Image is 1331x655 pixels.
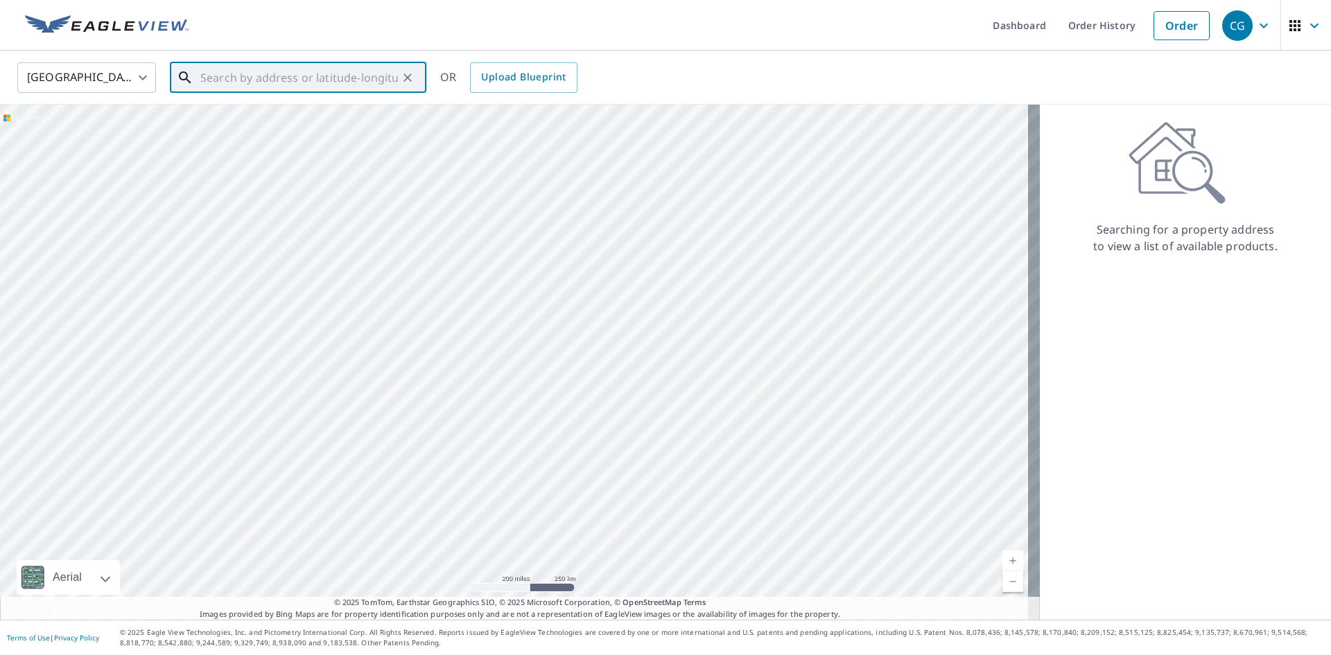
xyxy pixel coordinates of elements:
[25,15,189,36] img: EV Logo
[481,69,566,86] span: Upload Blueprint
[1222,10,1253,41] div: CG
[1154,11,1210,40] a: Order
[1002,571,1023,592] a: Current Level 5, Zoom Out
[7,634,99,642] p: |
[17,58,156,97] div: [GEOGRAPHIC_DATA]
[684,597,706,607] a: Terms
[7,633,50,643] a: Terms of Use
[334,597,706,609] span: © 2025 TomTom, Earthstar Geographics SIO, © 2025 Microsoft Corporation, ©
[1002,550,1023,571] a: Current Level 5, Zoom In
[398,68,417,87] button: Clear
[120,627,1324,648] p: © 2025 Eagle View Technologies, Inc. and Pictometry International Corp. All Rights Reserved. Repo...
[470,62,577,93] a: Upload Blueprint
[440,62,577,93] div: OR
[17,560,120,595] div: Aerial
[1093,221,1278,254] p: Searching for a property address to view a list of available products.
[200,58,398,97] input: Search by address or latitude-longitude
[49,560,86,595] div: Aerial
[623,597,681,607] a: OpenStreetMap
[54,633,99,643] a: Privacy Policy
